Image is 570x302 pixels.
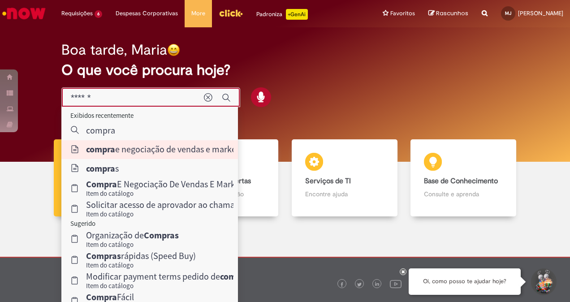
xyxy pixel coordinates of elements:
div: Padroniza [256,9,308,20]
p: +GenAi [286,9,308,20]
img: logo_footer_twitter.png [357,282,362,287]
span: More [191,9,205,18]
span: Favoritos [390,9,415,18]
img: logo_footer_facebook.png [340,282,344,287]
b: Base de Conhecimento [424,177,498,186]
a: Base de Conhecimento Consulte e aprenda [404,139,523,217]
span: Rascunhos [436,9,468,17]
p: Encontre ajuda [305,190,384,198]
h2: Boa tarde, Maria [61,42,167,58]
img: logo_footer_linkedin.png [375,282,380,287]
p: Consulte e aprenda [424,190,503,198]
h2: O que você procura hoje? [61,62,509,78]
div: Oi, como posso te ajudar hoje? [409,268,521,295]
img: ServiceNow [1,4,47,22]
span: Requisições [61,9,93,18]
span: 6 [95,10,102,18]
a: Rascunhos [428,9,468,18]
span: [PERSON_NAME] [518,9,563,17]
button: Iniciar Conversa de Suporte [530,268,557,295]
img: happy-face.png [167,43,180,56]
b: Serviços de TI [305,177,351,186]
span: MJ [505,10,511,16]
img: click_logo_yellow_360x200.png [219,6,243,20]
a: Serviços de TI Encontre ajuda [285,139,404,217]
a: Tirar dúvidas Tirar dúvidas com Lupi Assist e Gen Ai [47,139,166,217]
img: logo_footer_youtube.png [390,278,402,289]
span: Despesas Corporativas [116,9,178,18]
